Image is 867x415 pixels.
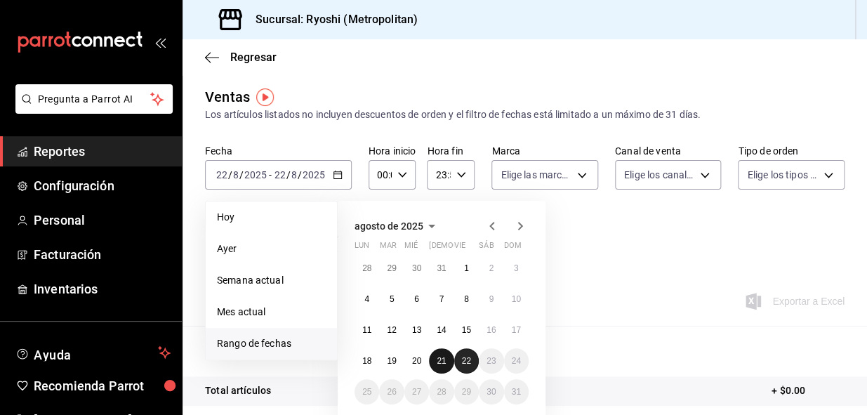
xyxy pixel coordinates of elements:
[512,325,521,335] abbr: 17 de agosto de 2025
[355,286,379,312] button: 4 de agosto de 2025
[15,84,173,114] button: Pregunta a Parrot AI
[228,169,232,180] span: /
[437,356,446,366] abbr: 21 de agosto de 2025
[462,356,471,366] abbr: 22 de agosto de 2025
[362,263,371,273] abbr: 28 de julio de 2025
[205,107,845,122] div: Los artículos listados no incluyen descuentos de orden y el filtro de fechas está limitado a un m...
[216,169,228,180] input: --
[404,241,418,256] abbr: miércoles
[437,263,446,273] abbr: 31 de julio de 2025
[479,256,503,281] button: 2 de agosto de 2025
[355,241,369,256] abbr: lunes
[479,348,503,374] button: 23 de agosto de 2025
[390,294,395,304] abbr: 5 de agosto de 2025
[747,168,819,182] span: Elige los tipos de orden
[501,168,572,182] span: Elige las marcas
[362,387,371,397] abbr: 25 de agosto de 2025
[217,210,326,225] span: Hoy
[429,379,454,404] button: 28 de agosto de 2025
[487,325,496,335] abbr: 16 de agosto de 2025
[454,286,479,312] button: 8 de agosto de 2025
[302,169,326,180] input: ----
[217,273,326,288] span: Semana actual
[429,241,512,256] abbr: jueves
[454,256,479,281] button: 1 de agosto de 2025
[387,325,396,335] abbr: 12 de agosto de 2025
[487,356,496,366] abbr: 23 de agosto de 2025
[404,286,429,312] button: 6 de agosto de 2025
[512,387,521,397] abbr: 31 de agosto de 2025
[454,241,465,256] abbr: viernes
[404,348,429,374] button: 20 de agosto de 2025
[355,218,440,235] button: agosto de 2025
[427,146,475,156] label: Hora fin
[205,51,277,64] button: Regresar
[244,169,267,180] input: ----
[355,317,379,343] button: 11 de agosto de 2025
[364,294,369,304] abbr: 4 de agosto de 2025
[355,379,379,404] button: 25 de agosto de 2025
[615,146,722,156] label: Canal de venta
[298,169,302,180] span: /
[429,256,454,281] button: 31 de julio de 2025
[414,294,419,304] abbr: 6 de agosto de 2025
[464,294,469,304] abbr: 8 de agosto de 2025
[504,317,529,343] button: 17 de agosto de 2025
[462,325,471,335] abbr: 15 de agosto de 2025
[379,241,396,256] abbr: martes
[34,245,171,264] span: Facturación
[504,286,529,312] button: 10 de agosto de 2025
[34,279,171,298] span: Inventarios
[439,294,444,304] abbr: 7 de agosto de 2025
[387,263,396,273] abbr: 29 de julio de 2025
[369,146,416,156] label: Hora inicio
[379,256,404,281] button: 29 de julio de 2025
[454,317,479,343] button: 15 de agosto de 2025
[437,325,446,335] abbr: 14 de agosto de 2025
[489,294,494,304] abbr: 9 de agosto de 2025
[387,387,396,397] abbr: 26 de agosto de 2025
[34,344,152,361] span: Ayuda
[437,387,446,397] abbr: 28 de agosto de 2025
[479,241,494,256] abbr: sábado
[454,379,479,404] button: 29 de agosto de 2025
[429,286,454,312] button: 7 de agosto de 2025
[379,317,404,343] button: 12 de agosto de 2025
[291,169,298,180] input: --
[217,242,326,256] span: Ayer
[379,286,404,312] button: 5 de agosto de 2025
[504,256,529,281] button: 3 de agosto de 2025
[273,169,286,180] input: --
[256,88,274,106] img: Tooltip marker
[479,286,503,312] button: 9 de agosto de 2025
[34,211,171,230] span: Personal
[512,294,521,304] abbr: 10 de agosto de 2025
[239,169,244,180] span: /
[491,146,598,156] label: Marca
[362,356,371,366] abbr: 18 de agosto de 2025
[772,383,845,398] p: + $0.00
[34,376,171,395] span: Recomienda Parrot
[362,325,371,335] abbr: 11 de agosto de 2025
[514,263,519,273] abbr: 3 de agosto de 2025
[462,387,471,397] abbr: 29 de agosto de 2025
[205,383,271,398] p: Total artículos
[412,263,421,273] abbr: 30 de julio de 2025
[412,325,421,335] abbr: 13 de agosto de 2025
[504,241,522,256] abbr: domingo
[404,379,429,404] button: 27 de agosto de 2025
[355,348,379,374] button: 18 de agosto de 2025
[479,379,503,404] button: 30 de agosto de 2025
[355,220,423,232] span: agosto de 2025
[232,169,239,180] input: --
[244,11,418,28] h3: Sucursal: Ryoshi (Metropolitan)
[355,256,379,281] button: 28 de julio de 2025
[738,146,845,156] label: Tipo de orden
[34,142,171,161] span: Reportes
[10,102,173,117] a: Pregunta a Parrot AI
[379,348,404,374] button: 19 de agosto de 2025
[217,305,326,320] span: Mes actual
[205,146,352,156] label: Fecha
[487,387,496,397] abbr: 30 de agosto de 2025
